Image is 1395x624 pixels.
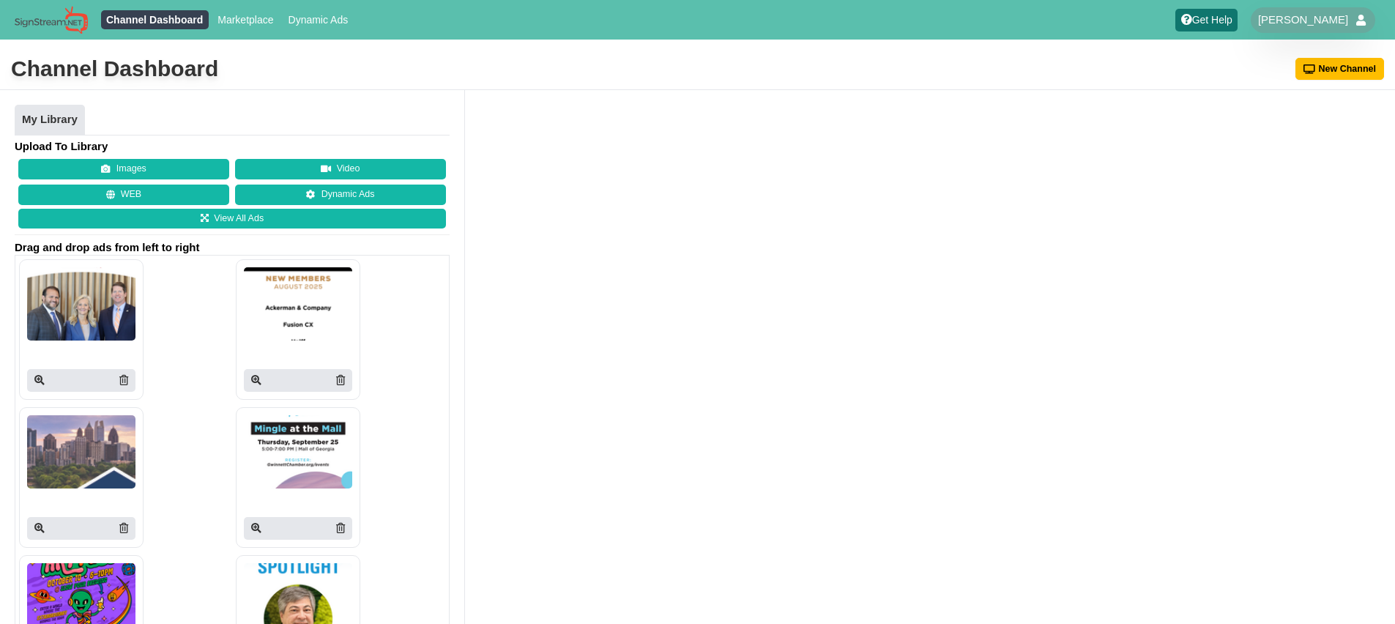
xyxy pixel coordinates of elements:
div: Channel Dashboard [11,54,218,83]
button: WEB [18,185,229,205]
img: P250x250 image processing20250905 996236 4a58js [244,267,352,341]
a: Dynamic Ads [235,185,446,205]
h4: Upload To Library [15,139,450,154]
a: View All Ads [18,209,446,229]
img: Sign Stream.NET [15,6,88,34]
img: P250x250 image processing20250902 996236 h4m1yf [27,415,135,489]
a: Dynamic Ads [283,10,354,29]
button: Images [18,159,229,179]
img: P250x250 image processing20250905 996236 1m5yy1w [27,267,135,341]
a: Channel Dashboard [101,10,209,29]
span: [PERSON_NAME] [1258,12,1348,27]
a: Marketplace [212,10,279,29]
button: New Channel [1295,58,1385,80]
a: My Library [15,105,85,135]
button: Video [235,159,446,179]
span: Drag and drop ads from left to right [15,240,450,255]
a: Get Help [1175,9,1238,31]
img: P250x250 image processing20250829 996236 cc2fbt [244,415,352,489]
